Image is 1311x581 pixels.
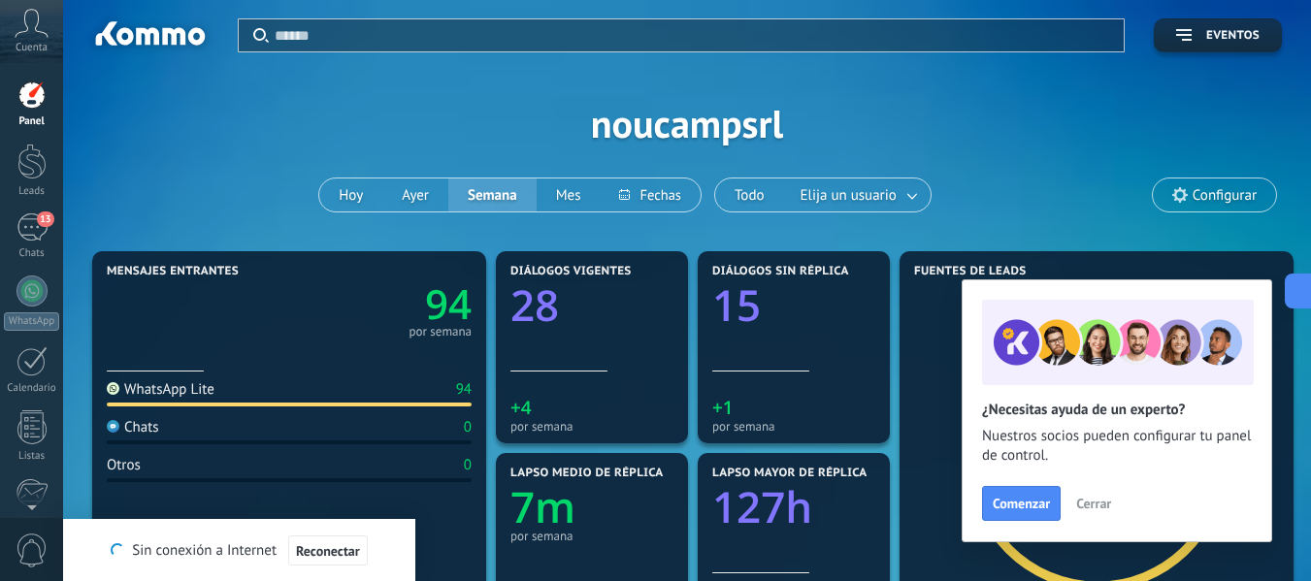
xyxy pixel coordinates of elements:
div: Otros [107,456,141,474]
button: Reconectar [288,535,368,566]
button: Todo [715,178,784,211]
div: por semana [510,419,673,434]
div: WhatsApp Lite [107,380,214,399]
button: Elija un usuario [784,178,931,211]
span: Eventos [1206,29,1260,43]
button: Mes [537,178,601,211]
a: 127h [712,477,875,535]
span: Diálogos sin réplica [712,265,849,278]
span: Nuestros socios pueden configurar tu panel de control. [982,427,1252,466]
button: Eventos [1154,18,1282,52]
span: Elija un usuario [797,182,901,209]
img: WhatsApp Lite [107,382,119,395]
button: Cerrar [1067,489,1120,518]
span: Diálogos vigentes [510,265,632,278]
button: Hoy [319,178,382,211]
div: Listas [4,450,60,463]
span: Reconectar [296,544,360,558]
span: Cerrar [1076,497,1111,510]
div: por semana [712,419,875,434]
button: Comenzar [982,486,1061,521]
div: por semana [409,327,472,337]
div: Sin conexión a Internet [111,534,367,566]
span: Cuenta [16,42,48,54]
a: 94 [289,276,472,332]
div: Chats [107,418,159,436]
span: 13 [37,211,53,227]
span: Lapso medio de réplica [510,467,664,480]
div: 0 [464,418,472,436]
text: +1 [712,395,734,420]
span: Lapso mayor de réplica [712,467,867,480]
div: por semana [510,529,673,543]
div: Calendario [4,382,60,395]
text: 7m [510,477,575,535]
div: 0 [464,456,472,474]
span: Comenzar [993,497,1050,510]
text: +4 [510,395,532,420]
text: 15 [712,275,761,334]
text: 127h [712,477,812,535]
text: 28 [510,275,559,334]
button: Semana [448,178,537,211]
div: Chats [4,247,60,260]
text: 94 [425,276,472,332]
span: Fuentes de leads [914,265,1027,278]
h2: ¿Necesitas ayuda de un experto? [982,401,1252,419]
span: Configurar [1193,187,1257,204]
span: Mensajes entrantes [107,265,239,278]
div: 94 [456,380,472,399]
div: Panel [4,115,60,128]
div: Leads [4,185,60,198]
div: WhatsApp [4,312,59,331]
img: Chats [107,420,119,433]
button: Ayer [382,178,448,211]
button: Fechas [600,178,700,211]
